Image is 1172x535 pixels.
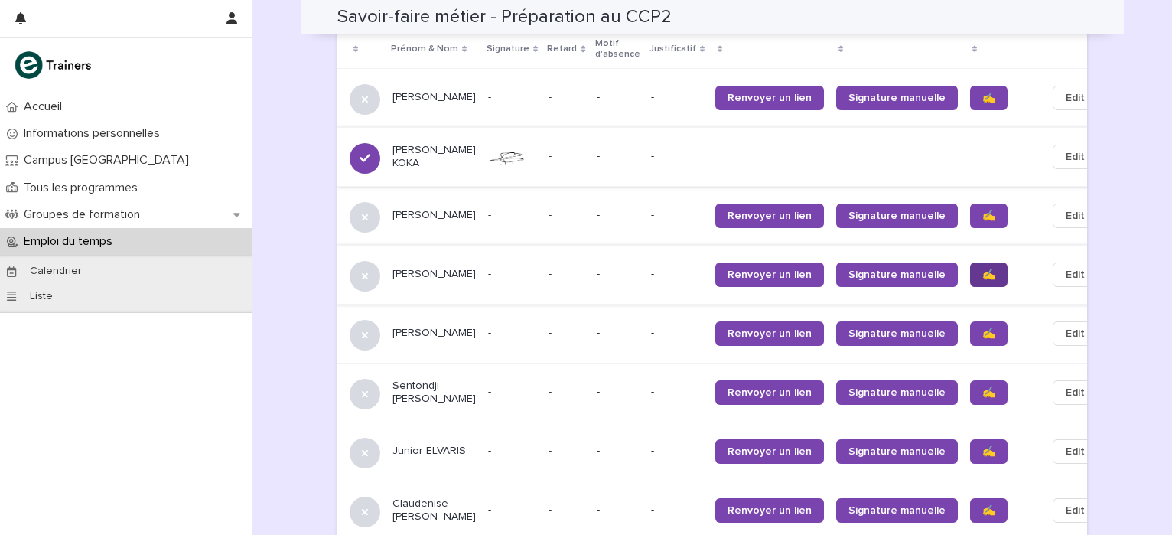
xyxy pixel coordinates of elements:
button: Edit [1053,439,1098,464]
span: Renvoyer un lien [728,93,812,103]
a: Renvoyer un lien [715,204,824,228]
p: Campus [GEOGRAPHIC_DATA] [18,153,201,168]
button: Edit [1053,86,1098,110]
p: [PERSON_NAME] [392,209,476,222]
p: - [651,445,703,458]
span: Signature manuelle [848,387,946,398]
tr: [PERSON_NAME] KOKA-- --Edit [337,127,1122,186]
p: Liste [18,290,65,303]
img: K0CqGN7SDeD6s4JG8KQk [12,50,96,80]
tr: [PERSON_NAME]--- --Renvoyer un lienSignature manuelle✍️Edit [337,186,1122,245]
p: - [488,268,536,281]
span: Renvoyer un lien [728,446,812,457]
p: - [488,504,536,517]
h2: Savoir-faire métier - Préparation au CCP2 [337,6,672,28]
span: Signature manuelle [848,328,946,339]
p: [PERSON_NAME] [392,268,476,281]
a: Renvoyer un lien [715,380,824,405]
span: Signature manuelle [848,505,946,516]
span: ✍️ [982,328,995,339]
a: ✍️ [970,498,1008,523]
span: Edit [1066,208,1085,223]
button: Edit [1053,321,1098,346]
p: Accueil [18,99,74,114]
a: ✍️ [970,204,1008,228]
p: - [651,91,703,104]
p: - [597,209,639,222]
span: Edit [1066,326,1085,341]
span: Edit [1066,385,1085,400]
p: Claudenise [PERSON_NAME] [392,497,476,524]
span: Signature manuelle [848,269,946,280]
a: ✍️ [970,321,1008,346]
p: - [549,383,555,399]
span: Renvoyer un lien [728,210,812,221]
span: Signature manuelle [848,446,946,457]
a: Renvoyer un lien [715,321,824,346]
a: Signature manuelle [836,321,958,346]
p: Motif d'absence [595,35,640,64]
span: Renvoyer un lien [728,269,812,280]
a: ✍️ [970,380,1008,405]
button: Edit [1053,263,1098,287]
a: Renvoyer un lien [715,263,824,287]
a: Renvoyer un lien [715,498,824,523]
tr: [PERSON_NAME]--- --Renvoyer un lienSignature manuelle✍️Edit [337,68,1122,127]
p: - [488,327,536,340]
p: - [651,504,703,517]
p: Calendrier [18,265,94,278]
span: Edit [1066,444,1085,459]
p: - [488,445,536,458]
p: [PERSON_NAME] [392,91,476,104]
p: - [549,442,555,458]
a: ✍️ [970,86,1008,110]
span: Renvoyer un lien [728,387,812,398]
span: Edit [1066,503,1085,518]
span: ✍️ [982,269,995,280]
p: - [651,268,703,281]
button: Edit [1053,498,1098,523]
p: - [549,265,555,281]
p: - [597,150,639,163]
tr: Sentondji [PERSON_NAME]--- --Renvoyer un lienSignature manuelle✍️Edit [337,363,1122,422]
p: [PERSON_NAME] KOKA [392,144,476,170]
p: - [488,386,536,399]
tr: [PERSON_NAME]--- --Renvoyer un lienSignature manuelle✍️Edit [337,245,1122,304]
p: - [597,327,639,340]
span: Signature manuelle [848,210,946,221]
span: Edit [1066,267,1085,282]
p: Sentondji [PERSON_NAME] [392,380,476,406]
p: - [651,327,703,340]
button: Edit [1053,204,1098,228]
p: - [549,147,555,163]
span: Edit [1066,149,1085,165]
p: - [597,268,639,281]
p: - [651,150,703,163]
p: - [549,501,555,517]
p: - [651,386,703,399]
span: ✍️ [982,210,995,221]
p: - [651,209,703,222]
a: Signature manuelle [836,498,958,523]
p: Signature [487,41,529,57]
p: - [549,324,555,340]
span: Edit [1066,90,1085,106]
p: Justificatif [649,41,696,57]
p: - [549,206,555,222]
p: Retard [547,41,577,57]
span: ✍️ [982,505,995,516]
span: ✍️ [982,387,995,398]
p: Groupes de formation [18,207,152,222]
span: Signature manuelle [848,93,946,103]
a: Renvoyer un lien [715,86,824,110]
span: ✍️ [982,446,995,457]
span: ✍️ [982,93,995,103]
button: Edit [1053,145,1098,169]
p: - [597,386,639,399]
p: - [488,91,536,104]
p: - [597,445,639,458]
a: Signature manuelle [836,204,958,228]
p: Informations personnelles [18,126,172,141]
p: - [488,209,536,222]
a: Signature manuelle [836,86,958,110]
